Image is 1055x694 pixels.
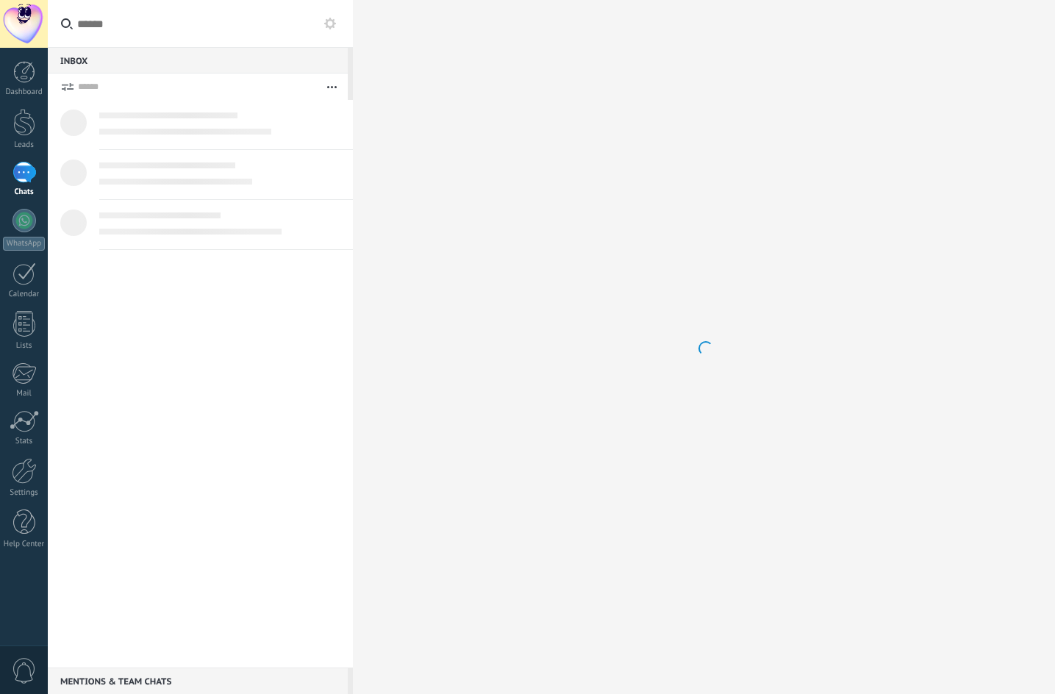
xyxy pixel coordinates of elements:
div: Help Center [3,540,46,549]
div: Dashboard [3,87,46,97]
button: More [316,74,348,100]
div: Inbox [48,47,348,74]
div: Settings [3,488,46,498]
div: Leads [3,140,46,150]
div: Mail [3,389,46,398]
div: Calendar [3,290,46,299]
div: Mentions & Team chats [48,668,348,694]
div: Stats [3,437,46,446]
div: WhatsApp [3,237,45,251]
div: Chats [3,187,46,197]
div: Lists [3,341,46,351]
